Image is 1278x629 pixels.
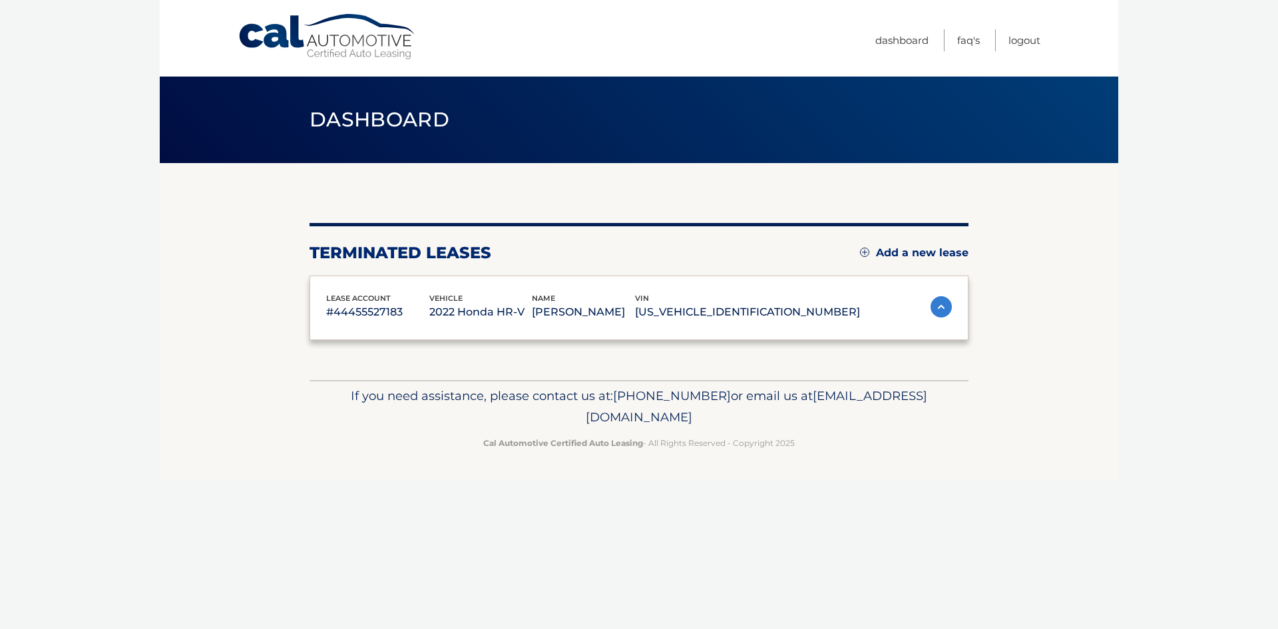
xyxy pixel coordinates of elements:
[931,296,952,317] img: accordion-active.svg
[318,436,960,450] p: - All Rights Reserved - Copyright 2025
[326,303,429,321] p: #44455527183
[326,294,391,303] span: lease account
[310,243,491,263] h2: terminated leases
[635,303,860,321] p: [US_VEHICLE_IDENTIFICATION_NUMBER]
[310,107,449,132] span: Dashboard
[586,388,927,425] span: [EMAIL_ADDRESS][DOMAIN_NAME]
[429,303,532,321] p: 2022 Honda HR-V
[875,29,929,51] a: Dashboard
[429,294,463,303] span: vehicle
[238,13,417,61] a: Cal Automotive
[860,246,968,260] a: Add a new lease
[957,29,980,51] a: FAQ's
[613,388,731,403] span: [PHONE_NUMBER]
[635,294,649,303] span: vin
[1008,29,1040,51] a: Logout
[532,303,635,321] p: [PERSON_NAME]
[860,248,869,257] img: add.svg
[532,294,555,303] span: name
[318,385,960,428] p: If you need assistance, please contact us at: or email us at
[483,438,643,448] strong: Cal Automotive Certified Auto Leasing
